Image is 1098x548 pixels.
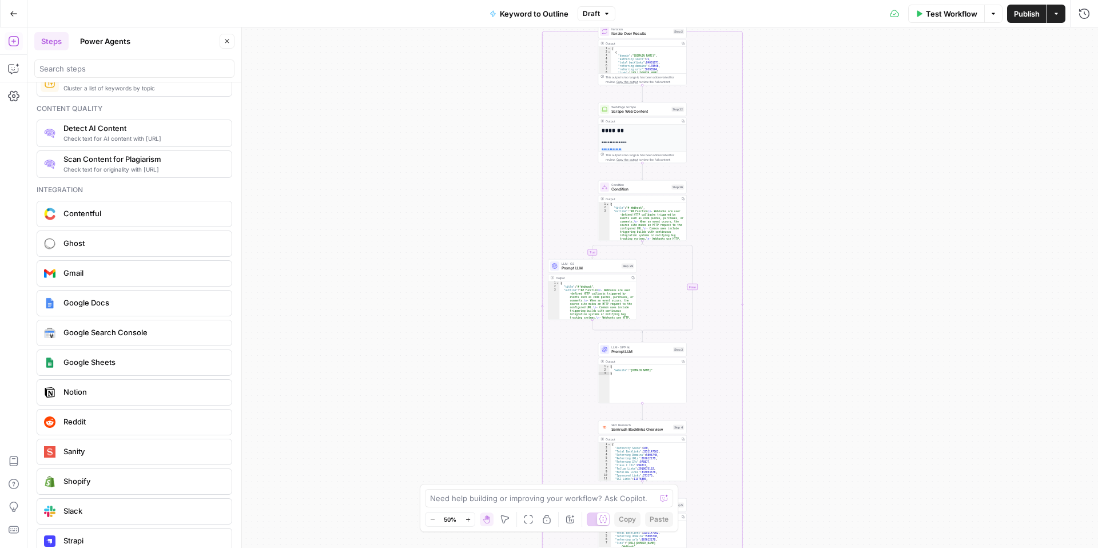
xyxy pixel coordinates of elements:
div: 8 [598,467,611,470]
g: Edge from step_4 to step_5 [642,481,643,498]
img: 3lyvnidk9veb5oecvmize2kaffdg [602,425,607,430]
img: sdasd.png [44,208,55,220]
div: 10 [598,474,611,477]
div: 5 [598,61,611,64]
img: Instagram%20post%20-%201%201.png [44,297,55,309]
span: Iteration [611,27,671,31]
div: 7 [598,463,611,467]
span: Publish [1014,8,1040,19]
div: 12 [598,481,611,484]
div: Integration [37,185,232,195]
span: Semrush Backlinks Overview [611,427,671,432]
div: Step 4 [673,425,685,430]
button: Publish [1007,5,1047,23]
span: Detect AI Content [63,122,222,134]
div: Step 3 [673,347,684,352]
span: Copy [619,514,636,525]
button: Draft [578,6,615,21]
button: Paste [645,512,673,527]
div: 5 [598,456,611,460]
div: Step 22 [671,107,684,112]
div: 2 [598,206,610,209]
div: 1 [598,47,611,50]
div: This output is too large & has been abbreviated for review. to view the full content. [606,153,684,162]
img: gmail%20(1).png [44,268,55,279]
div: 4 [598,453,611,456]
div: 7 [598,541,611,548]
button: Copy [614,512,640,527]
span: Cluster a list of keywords by topic [63,84,222,93]
div: 4 [598,531,611,534]
span: Google Docs [63,297,222,308]
span: Toggle code folding, rows 1 through 13 [607,47,611,50]
img: Slack-mark-RGB.png [44,506,55,517]
span: Toggle code folding, rows 2 through 12 [607,50,611,54]
div: Step 2 [673,29,684,34]
span: Toggle code folding, rows 1 through 17 [607,443,611,446]
span: LLM · GPT-4o [611,345,671,350]
button: Steps [34,32,69,50]
img: reddit_icon.png [44,416,55,428]
span: Condition [611,186,669,192]
span: Slack [63,505,222,517]
div: Step 5 [673,503,684,508]
div: 1 [598,443,611,446]
div: Output [606,359,678,364]
div: This output is too large & has been abbreviated for review. to view the full content. [606,75,684,84]
div: 1 [548,281,560,285]
span: Copy the output [616,80,638,84]
span: 50% [444,515,456,524]
div: 2 [548,285,560,288]
div: Output [606,437,678,442]
span: Condition [611,182,669,187]
span: Google Search Console [63,327,222,338]
div: 7 [598,67,611,71]
span: Reddit [63,416,222,427]
div: 1 [598,365,610,368]
div: 2 [598,368,610,372]
div: 3 [598,450,611,453]
span: Toggle code folding, rows 1 through 4 [556,281,559,285]
img: Group%201%201.png [44,357,55,368]
span: Check text for originality with [URL] [63,165,222,174]
div: 5 [598,534,611,538]
div: 3 [598,372,610,375]
div: Step 29 [622,264,634,269]
div: Content quality [37,104,232,114]
div: 2 [598,50,611,54]
span: Iterate Over Results [611,31,671,37]
div: Step 26 [671,185,684,190]
img: Strapi.monogram.logo.png [44,535,55,547]
div: 3 [598,209,610,302]
img: google-search-console.svg [44,328,55,338]
div: LLM · GPT-4oPrompt LLMStep 3Output{ "website":"[DOMAIN_NAME]"} [598,343,687,403]
g: Edge from step_26-conditional-end to step_3 [642,332,643,343]
div: 4 [598,57,611,61]
div: SEO ResearchSemrush Backlinks OverviewStep 4Output{ "Authority Score":100, "Total Backlinks":3251... [598,420,687,481]
img: g05n0ak81hcbx2skfcsf7zupj8nr [44,158,55,170]
img: logo.svg [44,446,55,458]
button: Test Workflow [908,5,984,23]
span: Keyword to Outline [500,8,568,19]
g: Edge from step_29 to step_26-conditional-end [592,320,643,333]
img: download.png [44,476,55,487]
div: Output [606,197,678,201]
div: 3 [598,54,611,57]
g: Edge from step_26 to step_26-conditional-end [642,241,693,333]
div: 3 [548,288,560,381]
g: Edge from step_22 to step_26 [642,163,643,180]
div: 1 [598,202,610,206]
span: Check text for AI content with [URL] [63,134,222,143]
span: Draft [583,9,600,19]
div: LLM · O3Prompt LLMStep 29Output{ "title":"# Webhook", "outline":"## Function\n- Webhooks are user... [548,259,636,320]
div: 6 [598,64,611,67]
span: Shopify [63,475,222,487]
g: Edge from step_3 to step_4 [642,403,643,420]
span: SEO Research [611,423,671,427]
div: Output [606,119,678,124]
span: Strapi [63,535,222,546]
span: Toggle code folding, rows 1 through 4 [606,202,610,206]
img: Notion_app_logo.png [44,387,55,398]
g: Edge from step_26 to step_29 [591,241,642,259]
span: Scan Content for Plagiarism [63,153,222,165]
